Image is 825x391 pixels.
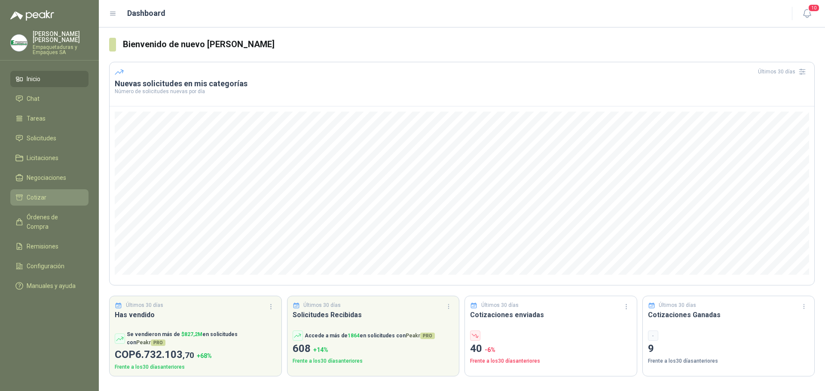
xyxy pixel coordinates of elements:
span: 1864 [348,333,360,339]
span: Cotizar [27,193,46,202]
span: Configuración [27,261,64,271]
p: [PERSON_NAME] [PERSON_NAME] [33,31,89,43]
a: Cotizar [10,189,89,206]
p: Últimos 30 días [126,301,163,309]
p: Se vendieron más de en solicitudes con [127,330,276,347]
a: Chat [10,91,89,107]
p: Últimos 30 días [303,301,341,309]
img: Logo peakr [10,10,54,21]
a: Negociaciones [10,170,89,186]
a: Manuales y ayuda [10,278,89,294]
span: Inicio [27,74,40,84]
p: COP [115,347,276,363]
p: 40 [470,341,632,357]
p: Frente a los 30 días anteriores [293,357,454,365]
span: 6.732.103 [135,349,194,361]
span: Manuales y ayuda [27,281,76,291]
p: Últimos 30 días [481,301,519,309]
span: PRO [420,333,435,339]
span: ,70 [183,350,194,360]
h3: Has vendido [115,309,276,320]
p: Frente a los 30 días anteriores [115,363,276,371]
button: 10 [799,6,815,21]
h3: Nuevas solicitudes en mis categorías [115,79,809,89]
a: Inicio [10,71,89,87]
p: Accede a más de en solicitudes con [305,332,435,340]
h3: Cotizaciones enviadas [470,309,632,320]
div: - [648,330,658,341]
h3: Cotizaciones Ganadas [648,309,810,320]
a: Órdenes de Compra [10,209,89,235]
a: Tareas [10,110,89,127]
span: -6 % [485,346,495,353]
a: Remisiones [10,238,89,255]
p: 608 [293,341,454,357]
span: Licitaciones [27,153,58,163]
img: Company Logo [11,35,27,51]
p: Empaquetaduras y Empaques SA [33,45,89,55]
span: Peakr [136,339,165,346]
p: Número de solicitudes nuevas por día [115,89,809,94]
div: Últimos 30 días [758,65,809,79]
a: Configuración [10,258,89,274]
span: Peakr [406,333,435,339]
p: Últimos 30 días [659,301,696,309]
span: Negociaciones [27,173,66,182]
p: 9 [648,341,810,357]
p: Frente a los 30 días anteriores [470,357,632,365]
span: Órdenes de Compra [27,212,80,231]
span: + 14 % [313,346,328,353]
p: Frente a los 30 días anteriores [648,357,810,365]
span: PRO [151,339,165,346]
span: + 68 % [197,352,212,359]
span: $ 827,2M [181,331,202,337]
span: Solicitudes [27,133,56,143]
h3: Solicitudes Recibidas [293,309,454,320]
span: Remisiones [27,242,58,251]
h1: Dashboard [127,7,165,19]
a: Licitaciones [10,150,89,166]
a: Solicitudes [10,130,89,146]
h3: Bienvenido de nuevo [PERSON_NAME] [123,38,815,51]
span: Chat [27,94,40,103]
span: Tareas [27,114,46,123]
span: 10 [808,4,820,12]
